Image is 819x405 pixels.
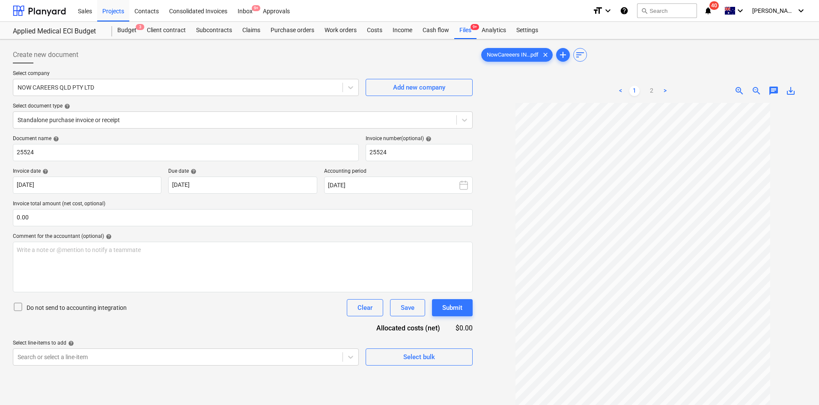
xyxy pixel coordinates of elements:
a: Page 2 [646,86,657,96]
a: Analytics [477,22,511,39]
span: NowCareeers IN...pdf [482,52,544,58]
div: Comment for the accountant (optional) [13,233,473,240]
div: Files [454,22,477,39]
button: Save [390,299,425,316]
span: 9+ [471,24,479,30]
div: Select line-items to add [13,340,359,347]
span: 40 [709,1,719,10]
i: Knowledge base [620,6,628,16]
iframe: Chat Widget [776,364,819,405]
p: Do not send to accounting integration [27,303,127,312]
i: keyboard_arrow_down [796,6,806,16]
div: $0.00 [454,323,473,333]
a: Purchase orders [265,22,319,39]
i: format_size [593,6,603,16]
a: Subcontracts [191,22,237,39]
span: help [424,136,432,142]
a: Client contract [142,22,191,39]
a: Costs [362,22,387,39]
div: Save [401,302,414,313]
button: Search [637,3,697,18]
a: Claims [237,22,265,39]
div: Select document type [13,103,473,110]
div: Submit [442,302,462,313]
a: Work orders [319,22,362,39]
input: Due date not specified [168,177,317,194]
button: Clear [347,299,383,316]
div: NowCareeers IN...pdf [481,48,553,62]
button: Add new company [366,79,473,96]
div: Select bulk [403,351,435,363]
input: Invoice date not specified [13,177,161,194]
div: Add new company [393,82,445,93]
span: help [189,168,197,174]
a: Budget3 [112,22,142,39]
span: [PERSON_NAME] [752,7,795,14]
span: add [558,50,568,60]
span: sort [575,50,585,60]
a: Cash flow [417,22,454,39]
p: Accounting period [324,168,473,177]
a: Page 1 is your current page [629,86,640,96]
i: keyboard_arrow_down [603,6,613,16]
span: search [641,7,648,14]
div: Applied Medical ECI Budget [13,27,102,36]
input: Document name [13,144,359,161]
a: Next page [660,86,670,96]
p: Invoice total amount (net cost, optional) [13,201,473,209]
div: Invoice number (optional) [366,135,473,142]
div: Document name [13,135,359,142]
div: Clear [357,302,372,313]
input: Invoice number [366,144,473,161]
span: clear [540,50,551,60]
div: Allocated costs (net) [361,323,454,333]
div: Due date [168,168,317,175]
span: 9+ [252,5,260,11]
a: Files9+ [454,22,477,39]
span: 3 [136,24,144,30]
div: Invoice date [13,168,161,175]
span: zoom_in [734,86,745,96]
a: Previous page [616,86,626,96]
button: [DATE] [324,177,473,194]
span: help [51,136,59,142]
a: Income [387,22,417,39]
div: Budget [112,22,142,39]
button: Select bulk [366,348,473,366]
span: chat [768,86,779,96]
span: save_alt [786,86,796,96]
a: Settings [511,22,543,39]
button: Submit [432,299,473,316]
i: notifications [704,6,712,16]
input: Invoice total amount (net cost, optional) [13,209,473,226]
p: Select company [13,70,359,79]
span: help [104,234,112,240]
span: help [63,103,70,109]
span: zoom_out [751,86,762,96]
span: help [41,168,48,174]
span: help [66,340,74,346]
span: Create new document [13,50,78,60]
i: keyboard_arrow_down [735,6,745,16]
